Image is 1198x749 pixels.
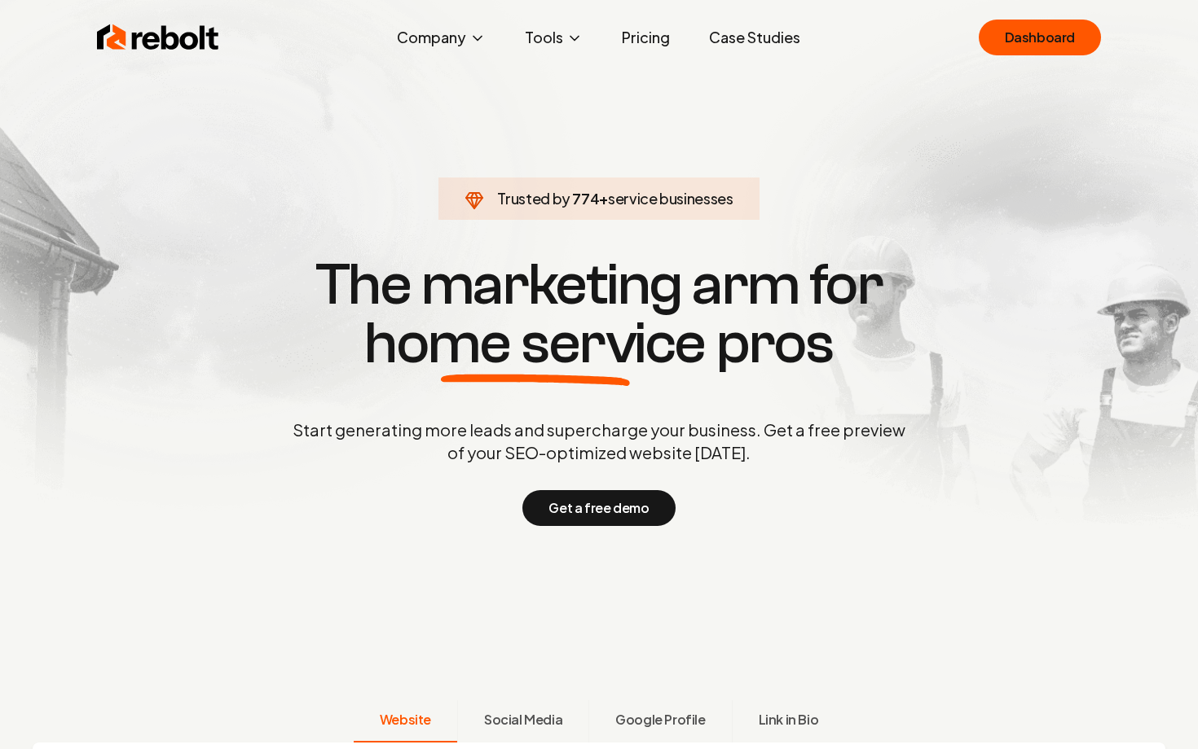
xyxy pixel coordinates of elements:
[522,490,675,526] button: Get a free demo
[696,21,813,54] a: Case Studies
[364,314,706,373] span: home service
[609,21,683,54] a: Pricing
[380,710,431,729] span: Website
[599,189,608,208] span: +
[608,189,733,208] span: service businesses
[289,418,909,464] p: Start generating more leads and supercharge your business. Get a free preview of your SEO-optimiz...
[497,189,570,208] span: Trusted by
[484,710,562,729] span: Social Media
[384,21,499,54] button: Company
[354,700,457,742] button: Website
[457,700,588,742] button: Social Media
[979,20,1101,55] a: Dashboard
[615,710,705,729] span: Google Profile
[588,700,731,742] button: Google Profile
[732,700,845,742] button: Link in Bio
[512,21,596,54] button: Tools
[208,256,990,373] h1: The marketing arm for pros
[759,710,819,729] span: Link in Bio
[97,21,219,54] img: Rebolt Logo
[572,187,599,210] span: 774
